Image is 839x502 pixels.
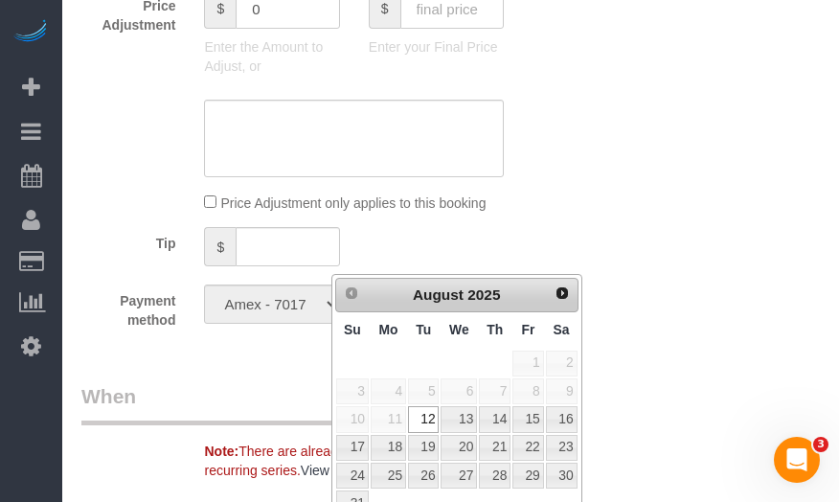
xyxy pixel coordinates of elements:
a: 24 [336,463,369,489]
span: 10 [336,406,369,432]
a: Prev [338,281,365,308]
p: Enter the Amount to Adjust, or [204,37,339,76]
span: 6 [441,378,477,404]
span: 2025 [467,286,500,303]
span: Wednesday [449,322,469,337]
span: 7 [479,378,510,404]
span: 9 [546,378,578,404]
img: Automaid Logo [11,19,50,46]
span: 4 [371,378,406,404]
a: 30 [546,463,578,489]
span: Friday [521,322,534,337]
a: 28 [479,463,510,489]
a: 16 [546,406,578,432]
a: 25 [371,463,406,489]
a: 12 [408,406,439,432]
span: 3 [813,437,828,452]
a: 20 [441,435,477,461]
span: 3 [336,378,369,404]
legend: When [81,382,507,425]
span: 1 [512,351,543,376]
span: 2 [546,351,578,376]
a: 23 [546,435,578,461]
a: 29 [512,463,543,489]
a: 22 [512,435,543,461]
span: Price Adjustment only applies to this booking [220,195,486,211]
a: 13 [441,406,477,432]
a: 19 [408,435,439,461]
span: Next [555,285,570,301]
span: Saturday [554,322,570,337]
a: Next [549,281,576,308]
span: Thursday [487,322,503,337]
span: Monday [378,322,397,337]
p: Enter your Final Price [369,37,504,57]
iframe: Intercom live chat [774,437,820,483]
span: Sunday [344,322,361,337]
span: Prev [344,285,359,301]
div: There are already future bookings created in this recurring series. [190,442,558,480]
a: 17 [336,435,369,461]
span: 11 [371,406,406,432]
a: 26 [408,463,439,489]
a: 15 [512,406,543,432]
a: View list of future bookings [301,463,460,478]
span: 5 [408,378,439,404]
a: 27 [441,463,477,489]
label: Payment method [67,285,190,330]
a: 14 [479,406,510,432]
span: August [413,286,464,303]
a: 18 [371,435,406,461]
span: Tuesday [416,322,431,337]
a: 21 [479,435,510,461]
label: Tip [67,227,190,253]
strong: Note: [204,444,238,459]
span: 8 [512,378,543,404]
span: $ [204,227,236,266]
